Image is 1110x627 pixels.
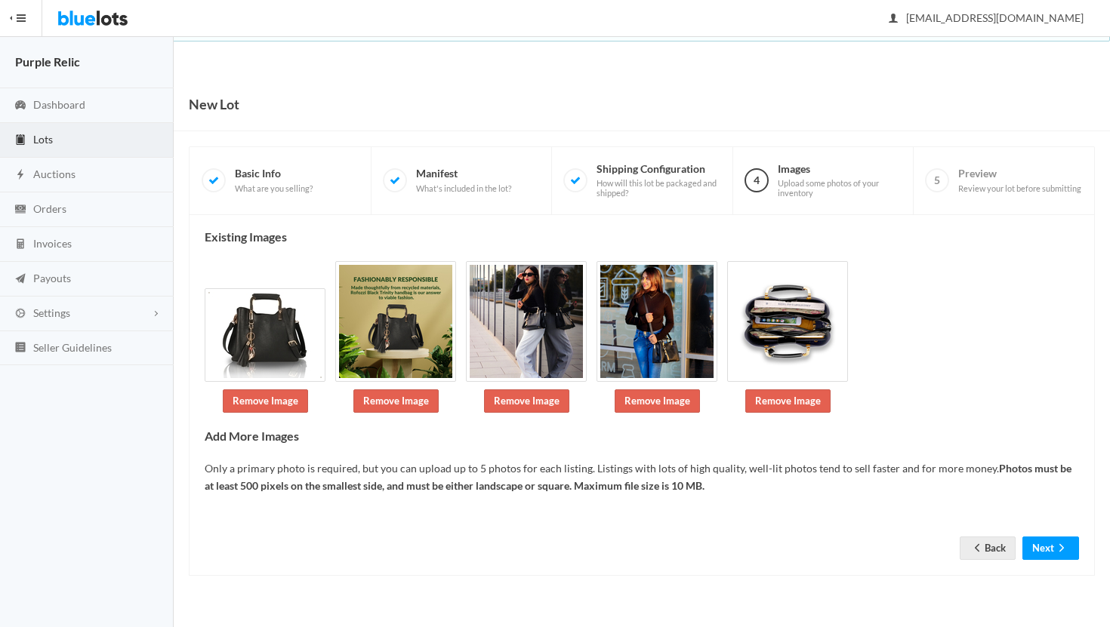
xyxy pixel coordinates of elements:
[597,261,717,382] img: 35ee40a1-4f67-4ea1-bd51-f412fe6d1887-1731135556.jpg
[13,341,28,355] ion-icon: list box
[13,203,28,217] ion-icon: cash
[33,237,72,250] span: Invoices
[890,11,1084,24] span: [EMAIL_ADDRESS][DOMAIN_NAME]
[13,238,28,252] ion-icon: calculator
[13,272,28,287] ion-icon: paper plane
[958,183,1081,194] span: Review your lot before submitting
[33,168,76,180] span: Auctions
[205,230,1079,244] h4: Existing Images
[1054,542,1069,556] ion-icon: arrow forward
[1022,536,1079,560] button: Nextarrow forward
[597,178,720,198] span: How will this lot be packaged and shipped?
[958,167,1081,193] span: Preview
[335,261,456,382] img: c7e19c4a-0096-401a-b74a-e58a21683967-1731135554.jpg
[778,162,902,198] span: Images
[205,462,1071,492] b: Photos must be at least 500 pixels on the smallest side, and must be either landscape or square. ...
[235,183,313,194] span: What are you selling?
[466,261,587,382] img: cd634750-52cc-4159-a4fb-92eb863efa97-1731135555.jpg
[13,99,28,113] ion-icon: speedometer
[416,183,511,194] span: What's included in the lot?
[15,54,80,69] strong: Purple Relic
[13,168,28,183] ion-icon: flash
[33,306,70,319] span: Settings
[13,134,28,148] ion-icon: clipboard
[33,98,85,111] span: Dashboard
[745,168,769,192] span: 4
[205,288,325,382] img: bf2101ee-58b1-4b77-8e9a-4aeaaf4967f4-1731135554.jpg
[13,307,28,321] ion-icon: cog
[189,93,239,115] h1: New Lot
[886,12,901,26] ion-icon: person
[615,389,700,413] a: Remove Image
[778,178,902,198] span: Upload some photos of your inventory
[33,202,66,215] span: Orders
[970,542,985,556] ion-icon: arrow back
[223,389,308,413] a: Remove Image
[33,272,71,284] span: Payouts
[484,389,569,413] a: Remove Image
[33,341,112,354] span: Seller Guidelines
[597,162,720,198] span: Shipping Configuration
[353,389,439,413] a: Remove Image
[745,389,831,413] a: Remove Image
[205,429,1079,443] h4: Add More Images
[235,167,313,193] span: Basic Info
[33,133,53,146] span: Lots
[727,261,848,382] img: 6c2dfb40-778e-4c25-afc0-8212ee260cec-1731135556.jpg
[416,167,511,193] span: Manifest
[960,536,1016,560] a: arrow backBack
[925,168,949,192] span: 5
[205,460,1079,494] p: Only a primary photo is required, but you can upload up to 5 photos for each listing. Listings wi...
